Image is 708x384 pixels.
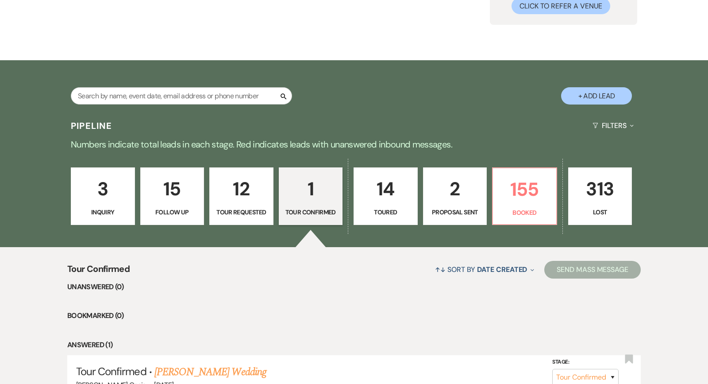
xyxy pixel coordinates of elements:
a: 155Booked [492,167,557,225]
a: 2Proposal Sent [423,167,487,225]
p: Proposal Sent [429,207,481,217]
span: Tour Confirmed [67,262,130,281]
p: Numbers indicate total leads in each stage. Red indicates leads with unanswered inbound messages. [35,137,673,151]
p: Tour Confirmed [285,207,337,217]
p: 2 [429,174,481,204]
a: [PERSON_NAME] Wedding [154,364,266,380]
p: 3 [77,174,129,204]
h3: Pipeline [71,120,112,132]
a: 14Toured [354,167,418,225]
a: 12Tour Requested [209,167,273,225]
label: Stage: [552,357,619,367]
p: Lost [574,207,627,217]
p: 15 [146,174,199,204]
span: Date Created [477,265,527,274]
button: Sort By Date Created [431,258,538,281]
li: Answered (1) [67,339,641,351]
button: Filters [589,114,637,137]
span: ↑↓ [435,265,446,274]
a: 15Follow Up [140,167,204,225]
p: Booked [498,208,551,217]
a: 313Lost [568,167,632,225]
button: + Add Lead [561,87,632,105]
p: 14 [359,174,412,204]
a: 1Tour Confirmed [279,167,343,225]
li: Bookmarked (0) [67,310,641,322]
span: Tour Confirmed [76,365,146,378]
p: 1 [285,174,337,204]
p: 155 [498,175,551,204]
a: 3Inquiry [71,167,135,225]
p: 12 [215,174,268,204]
p: Follow Up [146,207,199,217]
p: Toured [359,207,412,217]
p: 313 [574,174,627,204]
p: Inquiry [77,207,129,217]
p: Tour Requested [215,207,268,217]
button: Send Mass Message [544,261,641,279]
input: Search by name, event date, email address or phone number [71,87,292,105]
li: Unanswered (0) [67,281,641,293]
